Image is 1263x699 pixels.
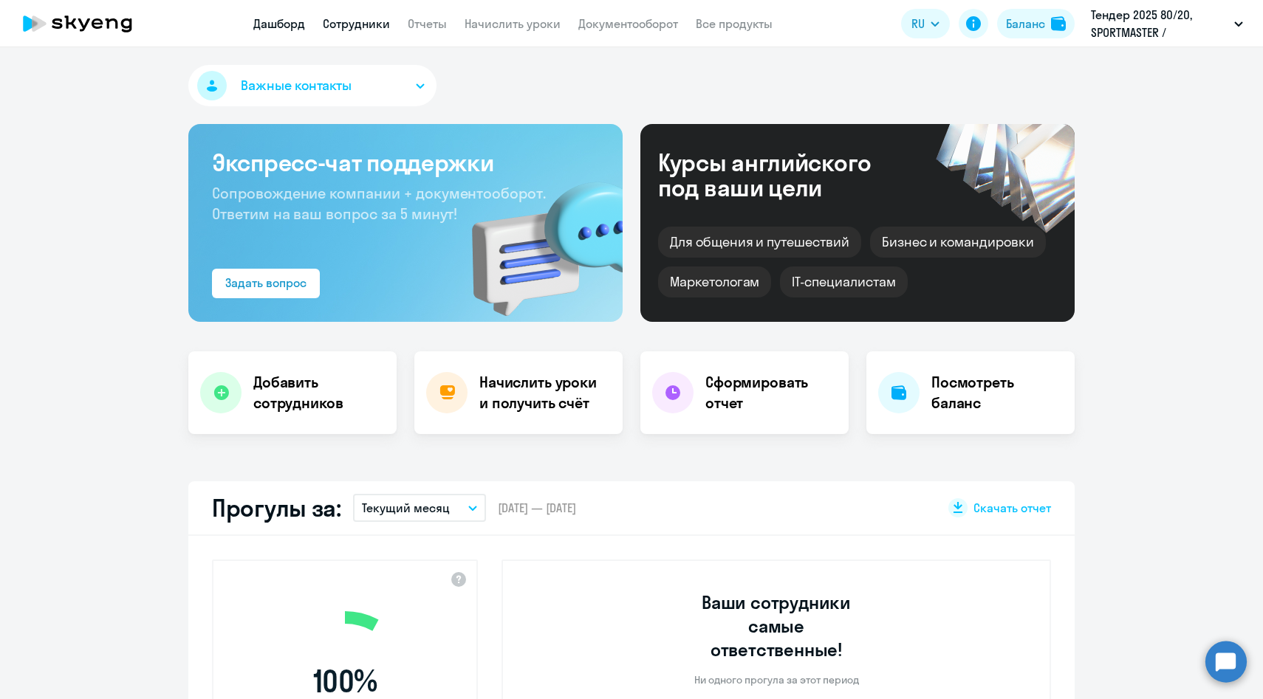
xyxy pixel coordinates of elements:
[658,150,911,200] div: Курсы английского под ваши цели
[212,493,341,523] h2: Прогулы за:
[353,494,486,522] button: Текущий месяц
[212,148,599,177] h3: Экспресс-чат поддержки
[658,266,771,297] div: Маркетологам
[212,184,546,223] span: Сопровождение компании + документооборот. Ответим на ваш вопрос за 5 минут!
[911,15,925,32] span: RU
[705,372,837,413] h4: Сформировать отчет
[188,65,437,106] button: Важные контакты
[780,266,907,297] div: IT-специалистам
[465,16,561,31] a: Начислить уроки
[260,664,430,699] span: 100 %
[870,227,1046,258] div: Бизнес и командировки
[901,9,950,38] button: RU
[1006,15,1045,32] div: Баланс
[498,500,576,516] span: [DATE] — [DATE]
[696,16,773,31] a: Все продукты
[694,673,859,686] p: Ни одного прогула за этот период
[451,156,623,322] img: bg-img
[479,372,608,413] h4: Начислить уроки и получить счёт
[225,274,307,292] div: Задать вопрос
[931,372,1063,413] h4: Посмотреть баланс
[578,16,678,31] a: Документооборот
[253,372,385,413] h4: Добавить сотрудников
[658,227,861,258] div: Для общения и путешествий
[997,9,1075,38] button: Балансbalance
[408,16,447,31] a: Отчеты
[323,16,390,31] a: Сотрудники
[212,269,320,298] button: Задать вопрос
[253,16,305,31] a: Дашборд
[682,590,872,661] h3: Ваши сотрудники самые ответственные!
[1084,6,1250,41] button: Тендер 2025 80/20, SPORTMASTER / Спортмастер
[1051,16,1066,31] img: balance
[362,499,450,517] p: Текущий месяц
[241,76,352,95] span: Важные контакты
[973,500,1051,516] span: Скачать отчет
[1091,6,1228,41] p: Тендер 2025 80/20, SPORTMASTER / Спортмастер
